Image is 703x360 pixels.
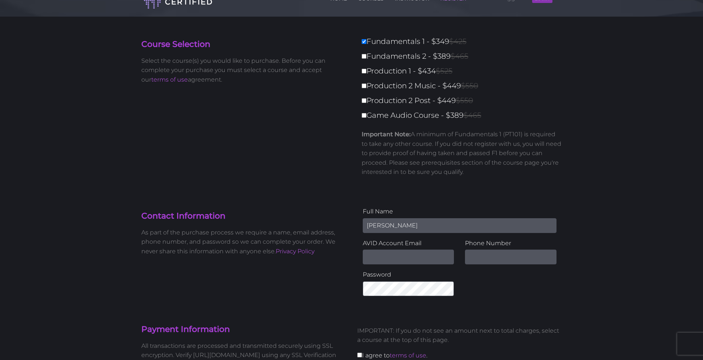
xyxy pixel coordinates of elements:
[141,39,346,50] h4: Course Selection
[362,109,566,122] label: Game Audio Course - $389
[362,54,366,59] input: Fundamentals 2 - $389$465
[362,131,411,138] strong: Important Note:
[362,50,566,63] label: Fundamentals 2 - $389
[151,76,188,83] a: terms of use
[390,352,426,359] a: terms of use
[141,56,346,85] p: Select the course(s) you would like to purchase. Before you can complete your purchase you must s...
[362,113,366,118] input: Game Audio Course - $389$465
[276,248,314,255] a: Privacy Policy
[357,326,562,345] p: IMPORTANT: If you do not see an amount next to total charges, select a course at the top of this ...
[449,37,466,46] span: $425
[141,210,346,222] h4: Contact Information
[362,69,366,73] input: Production 1 - $434$525
[363,270,454,280] label: Password
[362,35,566,48] label: Fundamentals 1 - $349
[362,39,366,44] input: Fundamentals 1 - $349$425
[451,52,468,61] span: $465
[363,207,556,216] label: Full Name
[362,130,562,177] p: A minimum of Fundamentals 1 (PT101) is required to take any other course. If you did not register...
[362,83,366,88] input: Production 2 Music - $449$550
[362,79,566,92] label: Production 2 Music - $449
[141,324,346,335] h4: Payment Information
[362,65,566,78] label: Production 1 - $434
[363,239,454,248] label: AVID Account Email
[436,66,452,75] span: $525
[362,94,566,107] label: Production 2 Post - $449
[464,111,481,120] span: $465
[461,81,478,90] span: $550
[141,228,346,256] p: As part of the purchase process we require a name, email address, phone number, and password so w...
[465,239,556,248] label: Phone Number
[456,96,473,105] span: $550
[362,98,366,103] input: Production 2 Post - $449$550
